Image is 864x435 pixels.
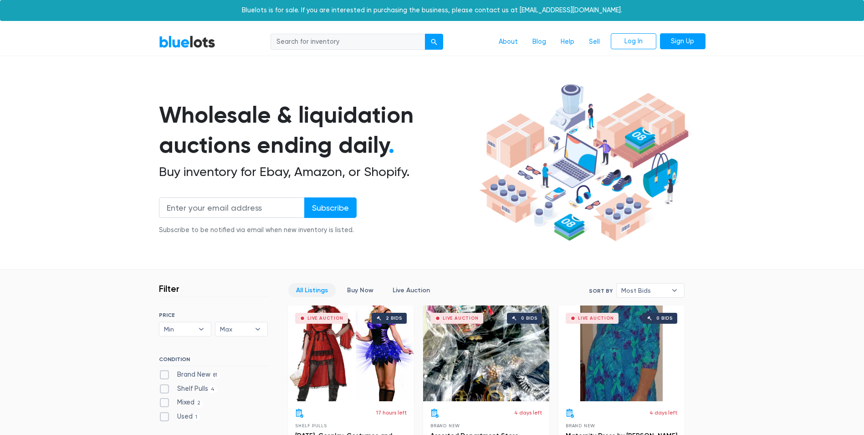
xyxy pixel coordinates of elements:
[208,386,218,393] span: 4
[589,287,613,295] label: Sort By
[339,283,381,297] a: Buy Now
[566,423,595,428] span: Brand New
[389,131,394,159] span: .
[491,33,525,51] a: About
[385,283,438,297] a: Live Auction
[295,423,327,428] span: Shelf Pulls
[611,33,656,50] a: Log In
[159,283,179,294] h3: Filter
[553,33,582,51] a: Help
[621,284,667,297] span: Most Bids
[443,316,479,321] div: Live Auction
[159,398,204,408] label: Mixed
[159,100,476,161] h1: Wholesale & liquidation auctions ending daily
[304,197,357,218] input: Subscribe
[423,306,549,401] a: Live Auction 0 bids
[159,370,220,380] label: Brand New
[159,384,218,394] label: Shelf Pulls
[376,409,407,417] p: 17 hours left
[159,412,200,422] label: Used
[288,306,414,401] a: Live Auction 2 bids
[656,316,673,321] div: 0 bids
[159,35,215,48] a: BlueLots
[248,322,267,336] b: ▾
[514,409,542,417] p: 4 days left
[271,34,425,50] input: Search for inventory
[159,356,268,366] h6: CONDITION
[159,164,476,180] h2: Buy inventory for Ebay, Amazon, or Shopify.
[159,225,357,235] div: Subscribe to be notified via email when new inventory is listed.
[159,197,305,218] input: Enter your email address
[665,284,684,297] b: ▾
[649,409,677,417] p: 4 days left
[194,400,204,407] span: 2
[558,306,685,401] a: Live Auction 0 bids
[288,283,336,297] a: All Listings
[521,316,537,321] div: 0 bids
[159,312,268,318] h6: PRICE
[430,423,460,428] span: Brand New
[578,316,614,321] div: Live Auction
[525,33,553,51] a: Blog
[476,80,692,246] img: hero-ee84e7d0318cb26816c560f6b4441b76977f77a177738b4e94f68c95b2b83dbb.png
[582,33,607,51] a: Sell
[210,372,220,379] span: 81
[660,33,706,50] a: Sign Up
[193,414,200,421] span: 1
[164,322,194,336] span: Min
[192,322,211,336] b: ▾
[220,322,250,336] span: Max
[307,316,343,321] div: Live Auction
[386,316,402,321] div: 2 bids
